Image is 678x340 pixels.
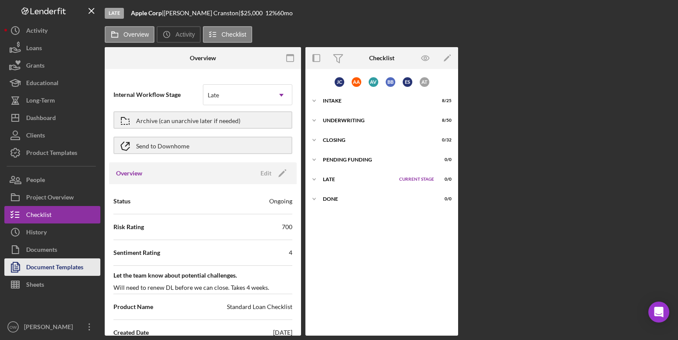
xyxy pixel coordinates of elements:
span: Sentiment Rating [113,248,160,257]
label: Overview [123,31,149,38]
div: Ongoing [269,197,292,206]
div: 8 / 50 [436,118,452,123]
div: 0 / 0 [436,177,452,182]
div: Pending Funding [323,157,430,162]
div: Clients [26,127,45,146]
button: Checklist [203,26,252,43]
div: Open Intercom Messenger [648,302,669,323]
div: | [131,10,164,17]
button: Product Templates [4,144,100,161]
button: Educational [4,74,100,92]
div: 0 / 32 [436,137,452,143]
div: B B [386,77,395,87]
div: 8 / 25 [436,98,452,103]
div: [PERSON_NAME] Cranston | [164,10,240,17]
button: Grants [4,57,100,74]
div: Late [323,177,395,182]
button: Sheets [4,276,100,293]
div: Checklist [369,55,394,62]
div: Send to Downhome [136,137,189,153]
div: Activity [26,22,48,41]
div: [DATE] [273,328,292,337]
div: Will need to renew DL before we can close. Takes 4 weeks. [113,283,269,292]
div: Late [208,92,219,99]
div: Documents [26,241,57,261]
button: Documents [4,241,100,258]
div: Done [323,196,430,202]
div: A V [369,77,378,87]
span: Product Name [113,302,153,311]
button: Archive (can unarchive later if needed) [113,111,292,129]
div: 700 [282,223,292,231]
div: Product Templates [26,144,77,164]
div: Closing [323,137,430,143]
div: 60 mo [277,10,293,17]
button: Send to Downhome [113,137,292,154]
button: Activity [4,22,100,39]
div: Late [105,8,124,19]
div: Checklist [26,206,51,226]
div: 12 % [265,10,277,17]
div: Archive (can unarchive later if needed) [136,112,240,128]
label: Activity [175,31,195,38]
button: Long-Term [4,92,100,109]
div: [PERSON_NAME] [22,318,79,338]
div: A A [352,77,361,87]
div: J C [335,77,344,87]
div: Document Templates [26,258,83,278]
div: Loans [26,39,42,59]
div: Underwriting [323,118,430,123]
div: Overview [190,55,216,62]
div: Intake [323,98,430,103]
button: Project Overview [4,189,100,206]
span: Let the team know about potential challenges. [113,271,292,280]
div: 4 [289,248,292,257]
div: 0 / 0 [436,157,452,162]
button: Checklist [4,206,100,223]
div: Grants [26,57,45,76]
div: Sheets [26,276,44,295]
div: 0 / 0 [436,196,452,202]
button: Dashboard [4,109,100,127]
div: $25,000 [240,10,265,17]
button: Loans [4,39,100,57]
div: Edit [260,167,271,180]
button: Clients [4,127,100,144]
button: Activity [157,26,200,43]
label: Checklist [222,31,247,38]
text: OW [10,325,17,330]
span: Created Date [113,328,149,337]
b: Apple Corp [131,9,162,17]
button: Edit [255,167,290,180]
div: History [26,223,47,243]
span: Current Stage [399,177,434,182]
div: Dashboard [26,109,56,129]
div: A T [420,77,429,87]
span: Risk Rating [113,223,144,231]
div: People [26,171,45,191]
button: Document Templates [4,258,100,276]
div: E S [403,77,412,87]
button: Overview [105,26,154,43]
span: Status [113,197,130,206]
div: Standard Loan Checklist [227,302,292,311]
div: Long-Term [26,92,55,111]
button: History [4,223,100,241]
div: Project Overview [26,189,74,208]
button: People [4,171,100,189]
